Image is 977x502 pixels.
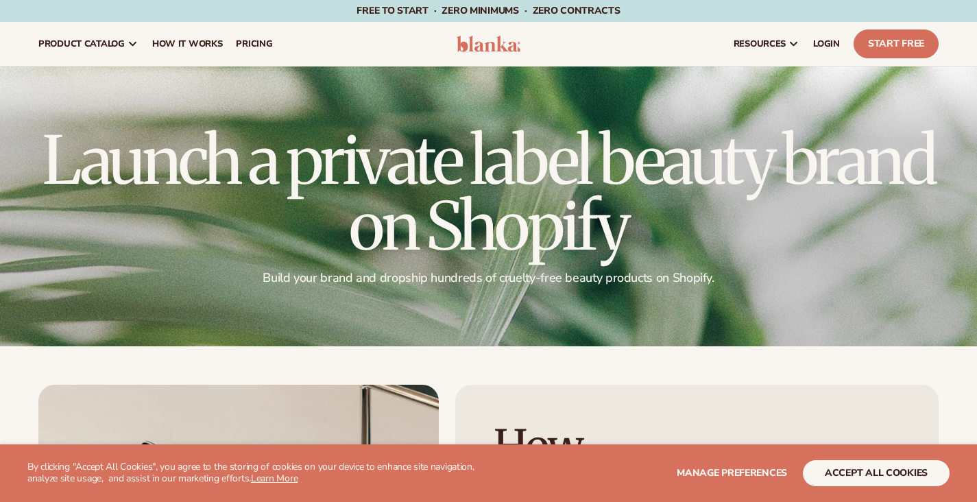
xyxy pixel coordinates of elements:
[806,22,847,66] a: LOGIN
[457,36,521,52] img: logo
[145,22,230,66] a: How It Works
[32,22,145,66] a: product catalog
[734,38,786,49] span: resources
[38,128,939,259] h1: Launch a private label beauty brand on Shopify
[229,22,279,66] a: pricing
[357,4,620,17] span: Free to start · ZERO minimums · ZERO contracts
[677,460,787,486] button: Manage preferences
[38,270,939,286] p: Build your brand and dropship hundreds of cruelty-free beauty products on Shopify.
[854,29,939,58] a: Start Free
[38,38,125,49] span: product catalog
[677,466,787,479] span: Manage preferences
[236,38,272,49] span: pricing
[152,38,223,49] span: How It Works
[813,38,840,49] span: LOGIN
[803,460,950,486] button: accept all cookies
[251,472,298,485] a: Learn More
[27,462,506,485] p: By clicking "Accept All Cookies", you agree to the storing of cookies on your device to enhance s...
[727,22,806,66] a: resources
